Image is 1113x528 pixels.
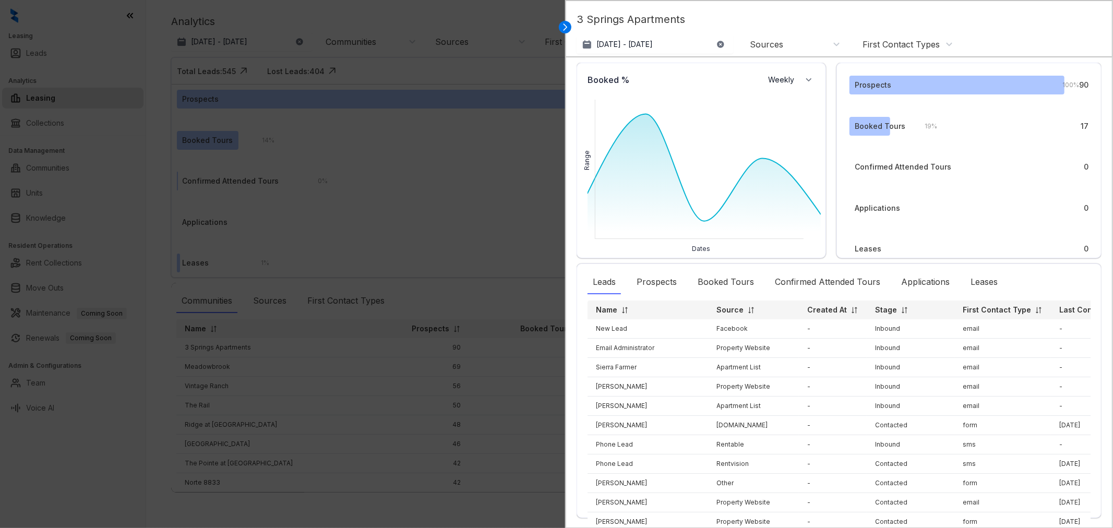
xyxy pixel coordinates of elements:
td: form [954,416,1051,435]
td: - [799,339,867,358]
button: Weekly [762,70,820,89]
div: Leads [588,270,621,294]
td: - [799,416,867,435]
td: Property Website [708,377,799,397]
td: email [954,319,1051,339]
div: 0 [1084,161,1088,173]
td: New Lead [588,319,708,339]
td: Phone Lead [588,435,708,454]
td: - [799,377,867,397]
div: Applications [855,202,900,214]
td: Rentable [708,435,799,454]
td: Apartment List [708,358,799,377]
div: Booked Tours [855,121,905,132]
td: email [954,397,1051,416]
div: Confirmed Attended Tours [855,161,951,173]
img: sorting [621,306,629,314]
td: [PERSON_NAME] [588,397,708,416]
td: - [799,435,867,454]
td: Contacted [867,474,954,493]
td: Contacted [867,416,954,435]
td: Inbound [867,339,954,358]
td: sms [954,454,1051,474]
td: Inbound [867,358,954,377]
td: Inbound [867,397,954,416]
td: [DOMAIN_NAME] [708,416,799,435]
div: 90 [1079,79,1088,91]
td: Inbound [867,319,954,339]
td: - [799,474,867,493]
div: Sources [750,39,783,50]
p: First Contact Type [963,305,1031,315]
div: Booked % [582,68,635,91]
div: Prospects [631,270,682,294]
span: Weekly [768,75,800,85]
td: - [799,397,867,416]
td: email [954,358,1051,377]
td: [PERSON_NAME] [588,493,708,512]
td: [PERSON_NAME] [588,474,708,493]
button: [DATE] - [DATE] [577,35,733,54]
div: Booked Tours [692,270,759,294]
td: Contacted [867,454,954,474]
div: 0 [1084,243,1088,255]
div: Confirmed Attended Tours [770,270,885,294]
td: Phone Lead [588,454,708,474]
p: [DATE] - [DATE] [596,39,653,50]
p: Name [596,305,617,315]
td: Email Administrator [588,339,708,358]
p: 3 Springs Apartments [577,11,1102,35]
td: Other [708,474,799,493]
td: - [799,358,867,377]
td: Sierra Farmer [588,358,708,377]
td: Contacted [867,493,954,512]
p: Created At [807,305,847,315]
img: sorting [1035,306,1043,314]
td: Inbound [867,377,954,397]
td: [PERSON_NAME] [588,377,708,397]
td: Property Website [708,493,799,512]
div: First Contact Types [863,39,940,50]
img: sorting [901,306,908,314]
td: [PERSON_NAME] [588,416,708,435]
td: form [954,474,1051,493]
div: Leases [855,243,881,255]
td: Property Website [708,339,799,358]
div: Prospects [855,79,891,91]
div: 0 [1084,202,1088,214]
td: - [799,454,867,474]
img: sorting [747,306,755,314]
p: Source [716,305,744,315]
div: Dates [582,244,820,254]
td: email [954,339,1051,358]
td: email [954,493,1051,512]
div: 19 % [915,121,938,132]
div: 17 [1081,121,1088,132]
td: Rentvision [708,454,799,474]
div: Range [582,150,592,170]
img: sorting [851,306,858,314]
td: sms [954,435,1051,454]
p: Stage [875,305,897,315]
div: 100 % [1052,79,1079,91]
div: Leases [965,270,1003,294]
td: email [954,377,1051,397]
td: - [799,319,867,339]
div: Applications [896,270,955,294]
td: Apartment List [708,397,799,416]
td: Facebook [708,319,799,339]
td: - [799,493,867,512]
td: Inbound [867,435,954,454]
